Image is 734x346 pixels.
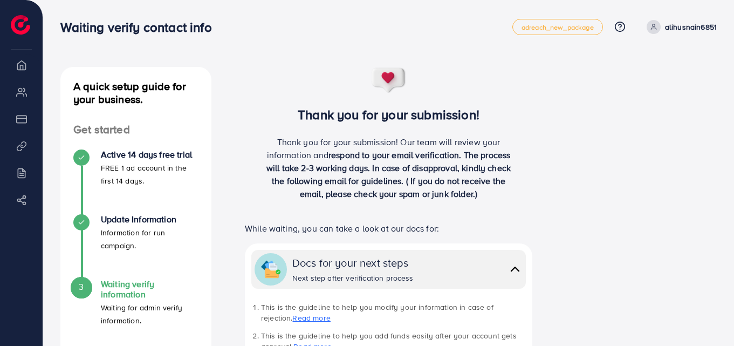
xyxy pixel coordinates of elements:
span: respond to your email verification. The process will take 2-3 working days. In case of disapprova... [266,149,511,200]
li: Active 14 days free trial [60,150,211,214]
h4: Update Information [101,214,198,225]
span: 3 [79,281,84,293]
img: success [371,67,407,94]
li: Update Information [60,214,211,279]
img: collapse [261,260,280,279]
p: alihusnain6851 [665,21,717,33]
p: Thank you for your submission! Our team will review your information and [261,135,517,200]
a: alihusnain6851 [642,20,717,34]
h3: Thank you for your submission! [229,107,548,123]
div: Next step after verification process [292,273,414,283]
a: Read more [292,313,330,323]
p: Waiting for admin verify information. [101,301,198,327]
h4: Get started [60,123,211,137]
a: adreach_new_package [512,19,603,35]
li: Waiting verify information [60,279,211,344]
div: Docs for your next steps [292,255,414,270]
h3: Waiting verify contact info [60,19,220,35]
h4: A quick setup guide for your business. [60,80,211,106]
h4: Active 14 days free trial [101,150,198,160]
li: This is the guideline to help you modify your information in case of rejection. [261,302,526,324]
span: adreach_new_package [522,24,594,31]
img: collapse [507,261,523,277]
img: logo [11,15,30,35]
p: While waiting, you can take a look at our docs for: [245,222,532,235]
h4: Waiting verify information [101,279,198,300]
p: FREE 1 ad account in the first 14 days. [101,161,198,187]
p: Information for run campaign. [101,226,198,252]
